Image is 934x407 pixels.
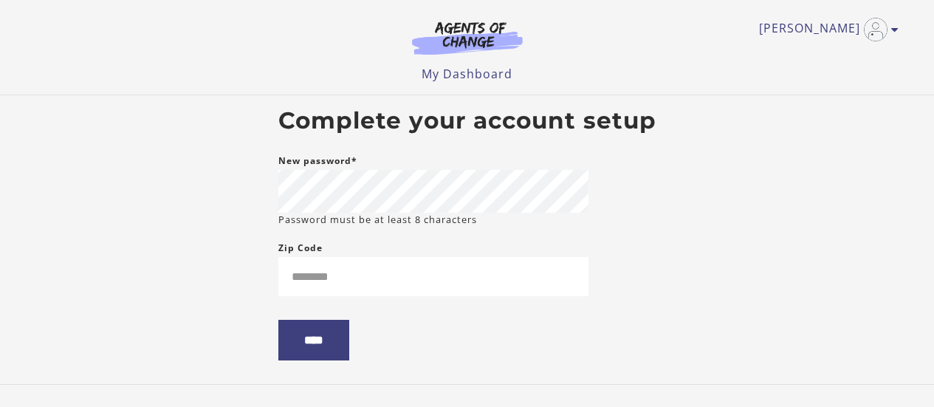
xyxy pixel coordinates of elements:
a: Toggle menu [759,18,891,41]
a: My Dashboard [422,66,512,82]
label: Zip Code [278,239,323,257]
label: New password* [278,152,357,170]
small: Password must be at least 8 characters [278,213,477,227]
img: Agents of Change Logo [396,21,538,55]
h2: Complete your account setup [278,107,656,135]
